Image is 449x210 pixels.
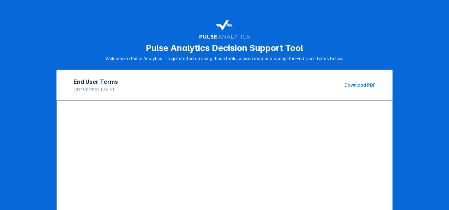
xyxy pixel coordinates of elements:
h2: End User Terms [73,78,118,85]
h1: Pulse Analytics Decision Support Tool [146,43,303,53]
p: Last Updated: [DATE] [73,87,118,92]
img: pulse-logo-user-terms.svg [199,17,250,40]
p: Welcome to Pulse Analytics. To get started on using these tools, please read and accept the End U... [106,56,344,61]
a: Download PDF [345,82,376,88]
